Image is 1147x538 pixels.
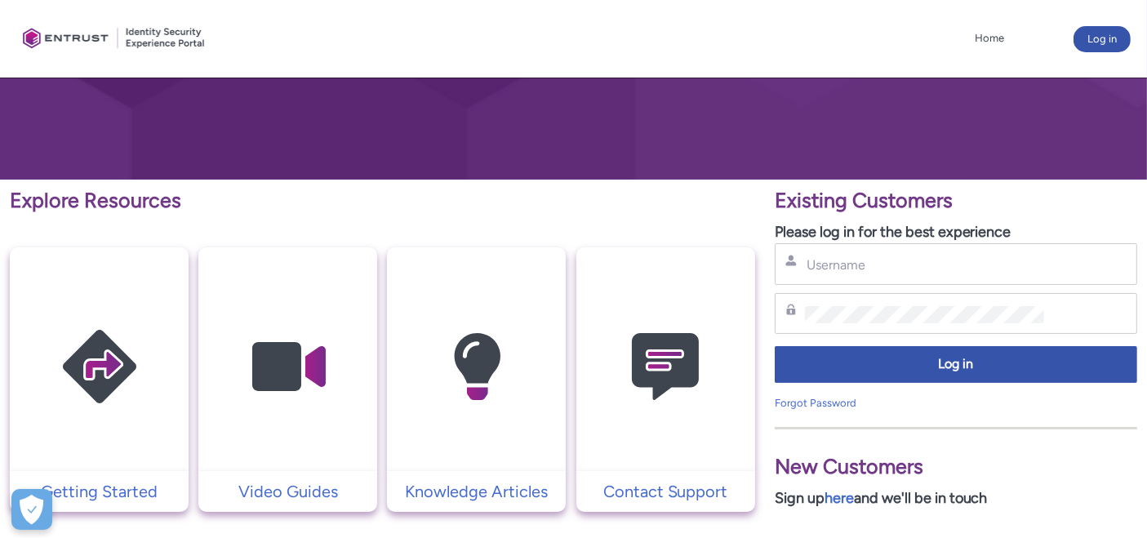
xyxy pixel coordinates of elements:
span: Log in [785,355,1127,374]
p: New Customers [775,451,1137,482]
a: here [825,489,854,507]
img: Contact Support [588,279,743,455]
p: Getting Started [18,479,180,504]
button: Log in [1074,26,1131,52]
p: Contact Support [585,479,747,504]
a: Getting Started [10,479,189,504]
button: Open Preferences [11,489,52,530]
p: Please log in for the best experience [775,221,1137,243]
div: Cookie Preferences [11,489,52,530]
input: Username [805,256,1044,273]
img: Knowledge Articles [399,279,554,455]
a: Forgot Password [775,397,856,409]
p: Knowledge Articles [395,479,558,504]
a: Video Guides [198,479,377,504]
a: Contact Support [576,479,755,504]
a: Home [971,26,1008,51]
button: Log in [775,346,1137,383]
p: Video Guides [207,479,369,504]
p: Existing Customers [775,185,1137,216]
img: Getting Started [22,279,177,455]
img: Video Guides [211,279,366,455]
p: Explore Resources [10,185,755,216]
p: Sign up and we'll be in touch [775,487,1137,509]
a: Knowledge Articles [387,479,566,504]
